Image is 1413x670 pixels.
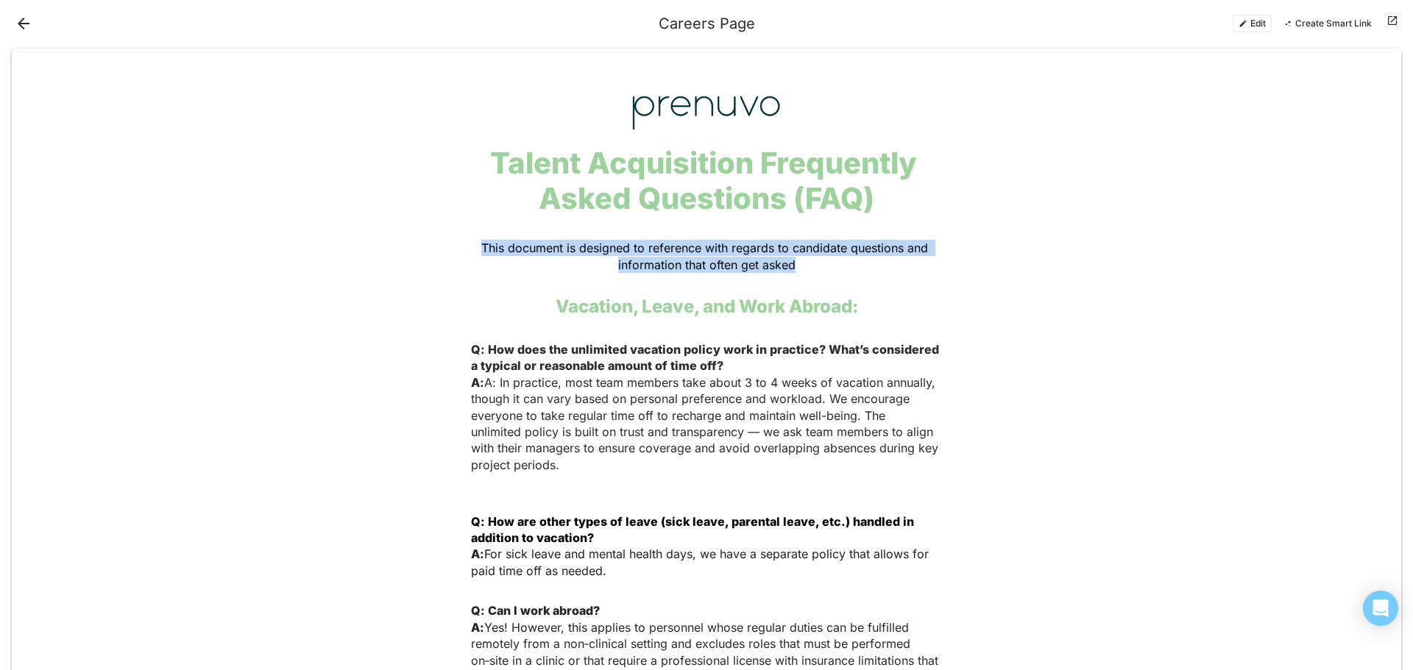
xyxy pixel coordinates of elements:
strong: A: [471,620,484,635]
div: Open Intercom Messenger [1363,591,1398,626]
strong: A: [471,546,484,561]
strong: Q: Can I work abroad? [471,603,600,618]
div: Careers Page [659,15,755,32]
span: For sick leave and mental health days, we have a separate policy that allows for paid time off as... [471,546,932,577]
button: Back [12,12,35,35]
button: Create Smart Link [1278,15,1378,32]
span: This document is designed to reference with regards to candidate questions and information that o... [481,240,932,271]
button: Edit [1233,15,1272,32]
strong: A: [471,375,484,390]
strong: Vacation, Leave, and Work Abroad: [556,296,858,317]
img: Prenuvo logo [632,96,782,131]
strong: Talent Acquisition Frequently Asked Questions (FAQ) [490,145,924,216]
strong: Q: How are other types of leave (sick leave, parental leave, etc.) handled in addition to vacation? [471,514,917,545]
p: A: In practice, most team members take about 3 to 4 weeks of vacation annually, though it can var... [471,341,942,490]
span: Yes! However, this a [471,620,598,635]
strong: Q: How does the unlimited vacation policy work in practice? What’s considered a typical or reason... [471,342,942,373]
